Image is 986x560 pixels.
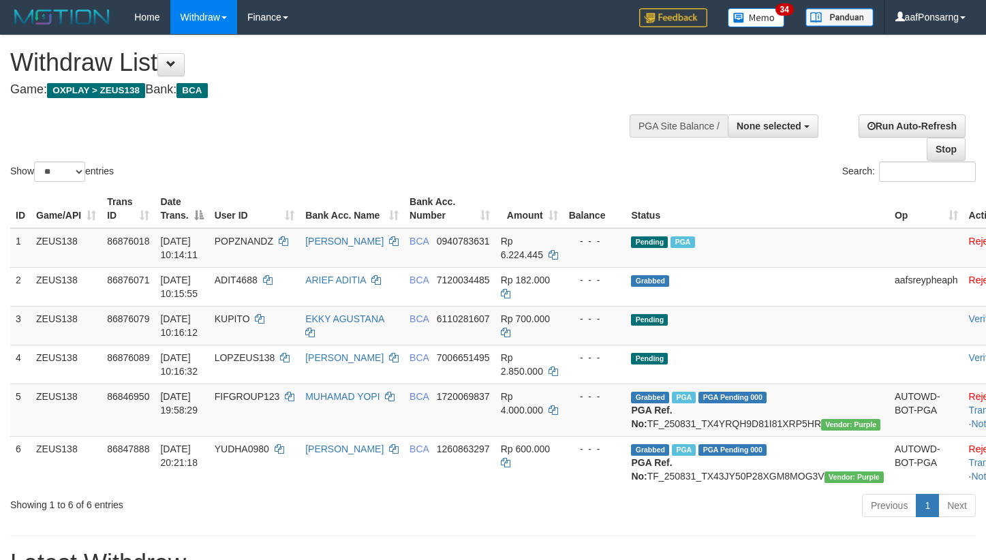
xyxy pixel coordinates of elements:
[501,313,550,324] span: Rp 700.000
[698,392,767,403] span: PGA Pending
[31,228,102,268] td: ZEUS138
[31,306,102,345] td: ZEUS138
[10,161,114,182] label: Show entries
[631,405,672,429] b: PGA Ref. No:
[10,436,31,488] td: 6
[569,234,621,248] div: - - -
[10,49,644,76] h1: Withdraw List
[410,236,429,247] span: BCA
[889,436,964,488] td: AUTOWD-BOT-PGA
[215,313,250,324] span: KUPITO
[410,352,429,363] span: BCA
[501,275,550,285] span: Rp 182.000
[10,228,31,268] td: 1
[215,352,275,363] span: LOPZEUS138
[775,3,794,16] span: 34
[10,267,31,306] td: 2
[10,189,31,228] th: ID
[215,236,273,247] span: POPZNANDZ
[631,392,669,403] span: Grabbed
[569,442,621,456] div: - - -
[404,189,495,228] th: Bank Acc. Number: activate to sort column ascending
[672,392,696,403] span: Marked by aafnoeunsreypich
[569,273,621,287] div: - - -
[821,419,880,431] span: Vendor URL: https://trx4.1velocity.biz
[155,189,209,228] th: Date Trans.: activate to sort column descending
[300,189,404,228] th: Bank Acc. Name: activate to sort column ascending
[437,236,490,247] span: Copy 0940783631 to clipboard
[410,444,429,454] span: BCA
[564,189,626,228] th: Balance
[938,494,976,517] a: Next
[160,352,198,377] span: [DATE] 10:16:32
[569,390,621,403] div: - - -
[672,444,696,456] span: Marked by aafnoeunsreypich
[728,114,818,138] button: None selected
[501,444,550,454] span: Rp 600.000
[626,384,889,436] td: TF_250831_TX4YRQH9D81I81XRP5HR
[842,161,976,182] label: Search:
[889,267,964,306] td: aafsreypheaph
[160,313,198,338] span: [DATE] 10:16:12
[437,352,490,363] span: Copy 7006651495 to clipboard
[916,494,939,517] a: 1
[305,444,384,454] a: [PERSON_NAME]
[501,352,543,377] span: Rp 2.850.000
[631,353,668,364] span: Pending
[569,312,621,326] div: - - -
[34,161,85,182] select: Showentries
[107,275,149,285] span: 86876071
[728,8,785,27] img: Button%20Memo.svg
[31,189,102,228] th: Game/API: activate to sort column ascending
[626,436,889,488] td: TF_250831_TX43JY50P28XGM8MOG3V
[825,471,884,483] span: Vendor URL: https://trx4.1velocity.biz
[889,384,964,436] td: AUTOWD-BOT-PGA
[107,352,149,363] span: 86876089
[631,444,669,456] span: Grabbed
[215,275,258,285] span: ADIT4688
[107,313,149,324] span: 86876079
[160,391,198,416] span: [DATE] 19:58:29
[215,391,280,402] span: FIFGROUP123
[626,189,889,228] th: Status
[10,306,31,345] td: 3
[879,161,976,182] input: Search:
[31,436,102,488] td: ZEUS138
[102,189,155,228] th: Trans ID: activate to sort column ascending
[160,236,198,260] span: [DATE] 10:14:11
[859,114,966,138] a: Run Auto-Refresh
[501,391,543,416] span: Rp 4.000.000
[805,8,874,27] img: panduan.png
[631,275,669,287] span: Grabbed
[31,345,102,384] td: ZEUS138
[31,267,102,306] td: ZEUS138
[305,275,366,285] a: ARIEF ADITIA
[176,83,207,98] span: BCA
[107,236,149,247] span: 86876018
[160,275,198,299] span: [DATE] 10:15:55
[501,236,543,260] span: Rp 6.224.445
[31,384,102,436] td: ZEUS138
[10,345,31,384] td: 4
[437,444,490,454] span: Copy 1260863297 to clipboard
[209,189,300,228] th: User ID: activate to sort column ascending
[47,83,145,98] span: OXPLAY > ZEUS138
[160,444,198,468] span: [DATE] 20:21:18
[10,7,114,27] img: MOTION_logo.png
[639,8,707,27] img: Feedback.jpg
[10,493,401,512] div: Showing 1 to 6 of 6 entries
[305,313,384,324] a: EKKY AGUSTANA
[671,236,694,248] span: Marked by aafnoeunsreypich
[889,189,964,228] th: Op: activate to sort column ascending
[305,391,380,402] a: MUHAMAD YOPI
[10,83,644,97] h4: Game: Bank:
[862,494,916,517] a: Previous
[410,275,429,285] span: BCA
[437,391,490,402] span: Copy 1720069837 to clipboard
[107,391,149,402] span: 86846950
[495,189,564,228] th: Amount: activate to sort column ascending
[631,236,668,248] span: Pending
[737,121,801,131] span: None selected
[410,313,429,324] span: BCA
[215,444,269,454] span: YUDHA0980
